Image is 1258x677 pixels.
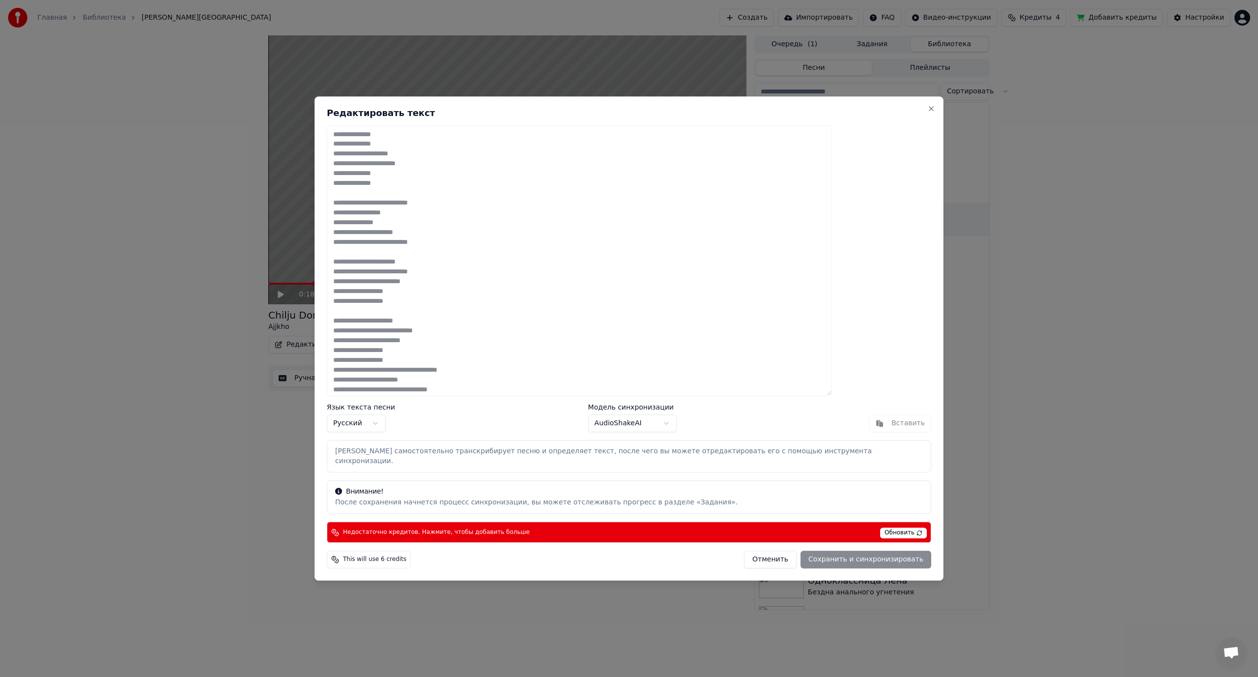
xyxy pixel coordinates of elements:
[335,446,923,466] div: [PERSON_NAME] самостоятельно транскрибирует песню и определяет текст, после чего вы можете отреда...
[335,487,923,497] div: Внимание!
[880,528,927,538] span: Обновить
[327,404,395,411] label: Язык текста песни
[343,529,530,536] span: Недостаточно кредитов. Нажмите, чтобы добавить больше
[588,404,677,411] label: Модель синхронизации
[327,109,931,118] h2: Редактировать текст
[335,498,923,507] div: После сохранения начнется процесс синхронизации, вы можете отслеживать прогресс в разделе «Задания».
[343,556,406,563] span: This will use 6 credits
[744,551,797,568] button: Отменить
